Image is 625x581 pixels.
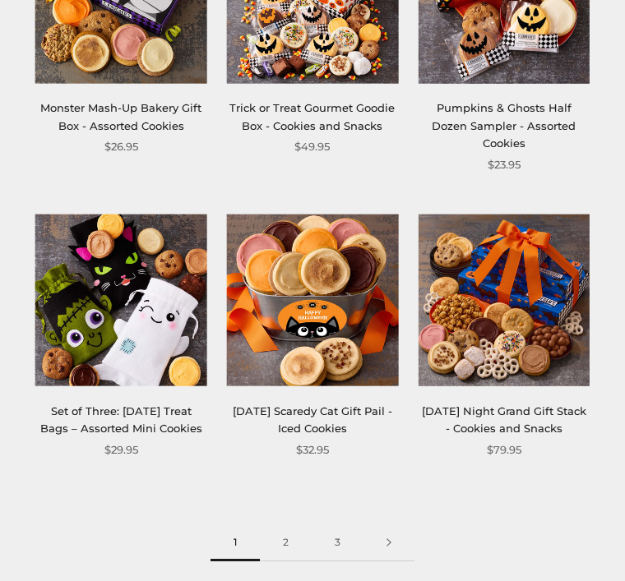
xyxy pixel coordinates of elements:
[294,138,330,155] span: $49.95
[211,524,260,561] span: 1
[418,214,590,386] img: Halloween Night Grand Gift Stack - Cookies and Snacks
[104,441,138,459] span: $29.95
[104,138,138,155] span: $26.95
[296,441,329,459] span: $32.95
[229,101,395,131] a: Trick or Treat Gourmet Goodie Box - Cookies and Snacks
[40,404,202,435] a: Set of Three: [DATE] Treat Bags – Assorted Mini Cookies
[312,524,363,561] a: 3
[35,214,207,386] img: Set of Three: Halloween Treat Bags – Assorted Mini Cookies
[233,404,392,435] a: [DATE] Scaredy Cat Gift Pail - Iced Cookies
[422,404,586,435] a: [DATE] Night Grand Gift Stack - Cookies and Snacks
[260,524,312,561] a: 2
[227,214,399,386] img: Halloween Scaredy Cat Gift Pail - Iced Cookies
[488,156,521,173] span: $23.95
[432,101,576,150] a: Pumpkins & Ghosts Half Dozen Sampler - Assorted Cookies
[363,524,414,561] a: Next page
[40,101,201,131] a: Monster Mash-Up Bakery Gift Box - Assorted Cookies
[487,441,521,459] span: $79.95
